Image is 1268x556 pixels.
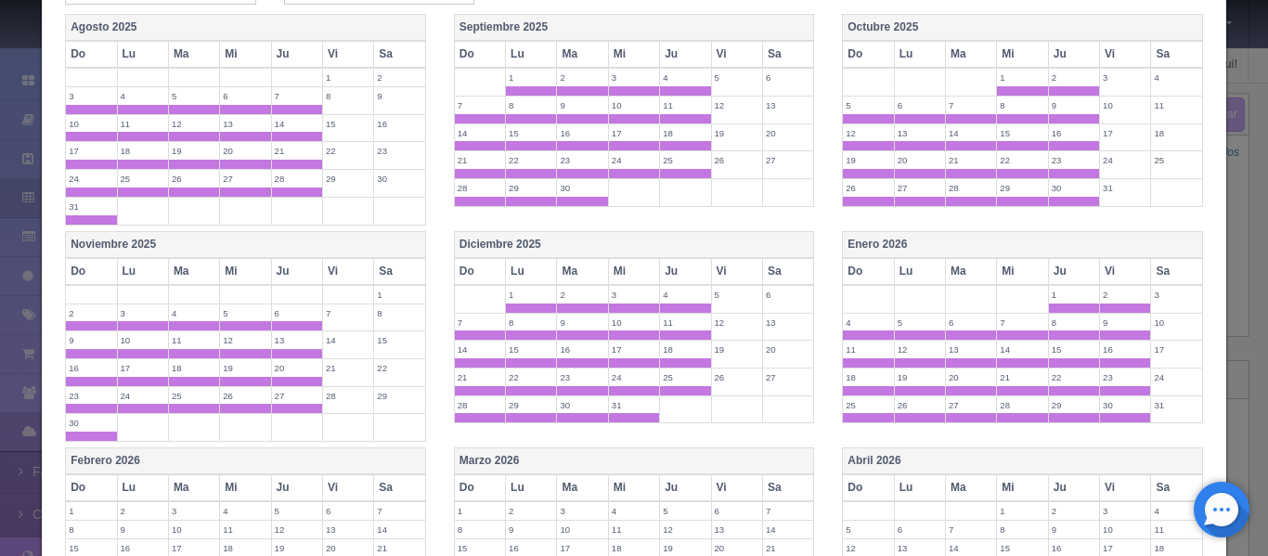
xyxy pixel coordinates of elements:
[946,179,996,197] label: 28
[1100,521,1150,538] label: 10
[220,521,270,538] label: 11
[272,521,322,538] label: 12
[118,502,168,520] label: 2
[168,258,219,285] th: Ma
[169,115,219,133] label: 12
[843,341,893,358] label: 11
[455,396,505,414] label: 28
[455,151,505,169] label: 21
[1100,179,1150,197] label: 31
[66,359,116,377] label: 16
[1049,502,1099,520] label: 2
[168,474,219,501] th: Ma
[1100,258,1151,285] th: Vi
[660,97,710,114] label: 11
[609,124,659,142] label: 17
[272,87,322,105] label: 7
[220,502,270,520] label: 4
[660,502,710,520] label: 5
[118,304,168,322] label: 3
[660,124,710,142] label: 18
[1151,151,1201,169] label: 25
[843,258,894,285] th: Do
[323,331,373,349] label: 14
[843,396,893,414] label: 25
[557,286,607,304] label: 2
[455,369,505,386] label: 21
[323,115,373,133] label: 15
[557,151,607,169] label: 23
[66,304,116,322] label: 2
[895,179,945,197] label: 27
[118,115,168,133] label: 11
[66,142,116,160] label: 17
[220,87,270,105] label: 6
[712,124,762,142] label: 19
[66,170,116,187] label: 24
[843,314,893,331] label: 4
[557,521,607,538] label: 10
[169,304,219,322] label: 4
[220,258,271,285] th: Mi
[609,502,659,520] label: 4
[323,359,373,377] label: 21
[374,286,424,304] label: 1
[374,41,425,68] th: Sa
[660,258,711,285] th: Ju
[323,69,373,86] label: 1
[895,314,945,331] label: 5
[374,170,424,187] label: 30
[1151,314,1201,331] label: 10
[660,69,710,86] label: 4
[506,502,556,520] label: 2
[609,151,659,169] label: 24
[220,359,270,377] label: 19
[1151,502,1201,520] label: 4
[712,341,762,358] label: 19
[1049,69,1099,86] label: 2
[118,170,168,187] label: 25
[1049,521,1099,538] label: 9
[272,331,322,349] label: 13
[946,41,997,68] th: Ma
[660,369,710,386] label: 25
[454,448,814,475] th: Marzo 2026
[117,474,168,501] th: Lu
[374,258,425,285] th: Sa
[454,41,505,68] th: Do
[66,414,116,432] label: 30
[712,97,762,114] label: 12
[66,87,116,105] label: 3
[1049,369,1099,386] label: 22
[946,341,996,358] label: 13
[455,97,505,114] label: 7
[220,331,270,349] label: 12
[117,41,168,68] th: Lu
[557,41,608,68] th: Ma
[1151,124,1201,142] label: 18
[169,87,219,105] label: 5
[323,387,373,405] label: 28
[374,87,424,105] label: 9
[169,502,219,520] label: 3
[1151,286,1201,304] label: 3
[763,369,813,386] label: 27
[557,314,607,331] label: 9
[609,97,659,114] label: 10
[169,142,219,160] label: 19
[712,502,762,520] label: 6
[272,170,322,187] label: 28
[843,448,1203,475] th: Abril 2026
[997,179,1047,197] label: 29
[711,41,762,68] th: Vi
[843,231,1203,258] th: Enero 2026
[455,502,505,520] label: 1
[374,115,424,133] label: 16
[272,115,322,133] label: 14
[455,179,505,197] label: 28
[557,369,607,386] label: 23
[894,258,945,285] th: Lu
[506,179,556,197] label: 29
[506,286,556,304] label: 1
[763,521,813,538] label: 14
